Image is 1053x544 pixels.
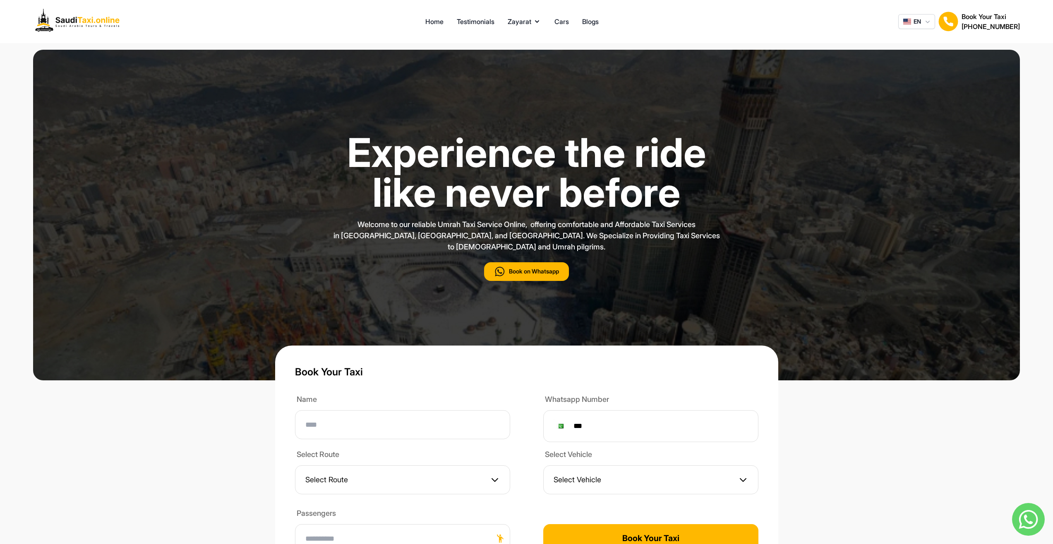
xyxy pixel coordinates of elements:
button: Select Route [295,465,510,494]
a: Cars [554,17,569,27]
div: Pakistan: + 92 [554,419,569,433]
img: whatsapp [1012,503,1045,536]
span: EN [914,17,921,26]
p: Welcome to our reliable Umrah Taxi Service Online, offering comfortable and Affordable Taxi Servi... [320,219,734,252]
label: Select Vehicle [543,449,758,462]
a: Blogs [582,17,599,27]
button: Select Vehicle [543,465,758,494]
button: Book on Whatsapp [484,262,569,281]
div: Book Your Taxi [962,12,1020,31]
label: Name [295,394,510,407]
img: Book Your Taxi [938,12,958,31]
h1: Book Your Taxi [962,12,1020,22]
button: Zayarat [508,17,541,27]
img: Logo [33,7,126,36]
h1: Book Your Taxi [295,365,758,379]
label: Passengers [295,508,510,521]
label: Select Route [295,449,510,462]
label: Whatsapp Number [543,394,758,407]
h1: Experience the ride like never before [334,133,719,212]
a: Home [425,17,444,27]
a: Testimonials [457,17,494,27]
button: EN [898,14,935,29]
h2: [PHONE_NUMBER] [962,22,1020,31]
img: call [494,266,506,278]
